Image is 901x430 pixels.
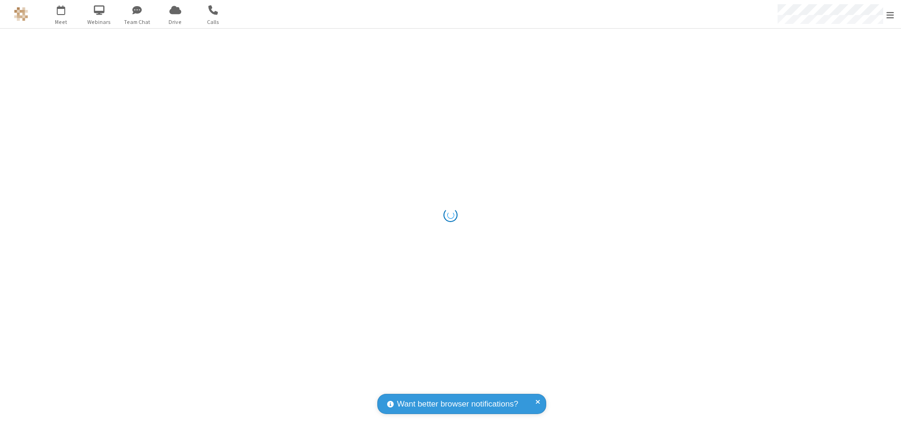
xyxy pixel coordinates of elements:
[120,18,155,26] span: Team Chat
[397,398,518,410] span: Want better browser notifications?
[196,18,231,26] span: Calls
[82,18,117,26] span: Webinars
[44,18,79,26] span: Meet
[158,18,193,26] span: Drive
[14,7,28,21] img: QA Selenium DO NOT DELETE OR CHANGE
